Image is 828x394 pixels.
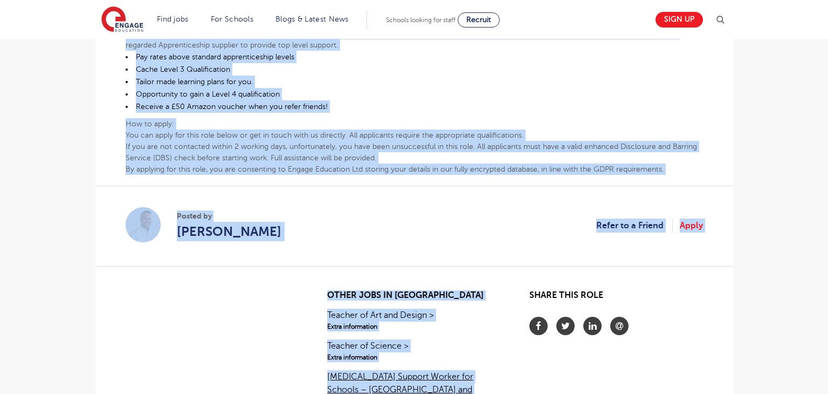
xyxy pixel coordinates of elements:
[126,100,703,113] li: Receive a £50 Amazon voucher when you refer friends!
[126,130,703,141] p: You can apply for this role below or get in touch with us directly. All applicants require the ap...
[327,339,500,362] a: Teacher of Science >Extra information
[680,219,703,233] a: Apply
[126,164,703,175] p: By applying for this role, you are consenting to Engage Education Ltd storing your details in our...
[596,219,673,233] a: Refer to a Friend
[211,15,253,23] a: For Schools
[126,141,703,164] p: If you are not contacted within 2 working days, unfortunately, you have been unsuccessful in this...
[126,88,703,100] li: Opportunity to gain a Level 4 qualification
[655,12,703,28] a: Sign up
[177,210,281,222] span: Posted by
[386,16,456,24] span: Schools looking for staff
[327,322,500,331] span: Extra information
[126,120,174,128] b: How to apply:
[126,63,703,76] li: Cache Level 3 Qualification
[157,15,189,23] a: Find jobs
[126,76,703,88] li: Tailor made learning plans for you.
[458,12,500,28] a: Recruit
[101,6,143,33] img: Engage Education
[327,290,500,301] h2: Other jobs in [GEOGRAPHIC_DATA]
[177,222,281,241] a: [PERSON_NAME]
[126,51,703,63] li: Pay rates above standard apprenticeship levels
[327,309,500,331] a: Teacher of Art and Design >Extra information
[466,16,491,24] span: Recruit
[275,15,349,23] a: Blogs & Latest News
[529,290,702,306] h2: Share this role
[327,352,500,362] span: Extra information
